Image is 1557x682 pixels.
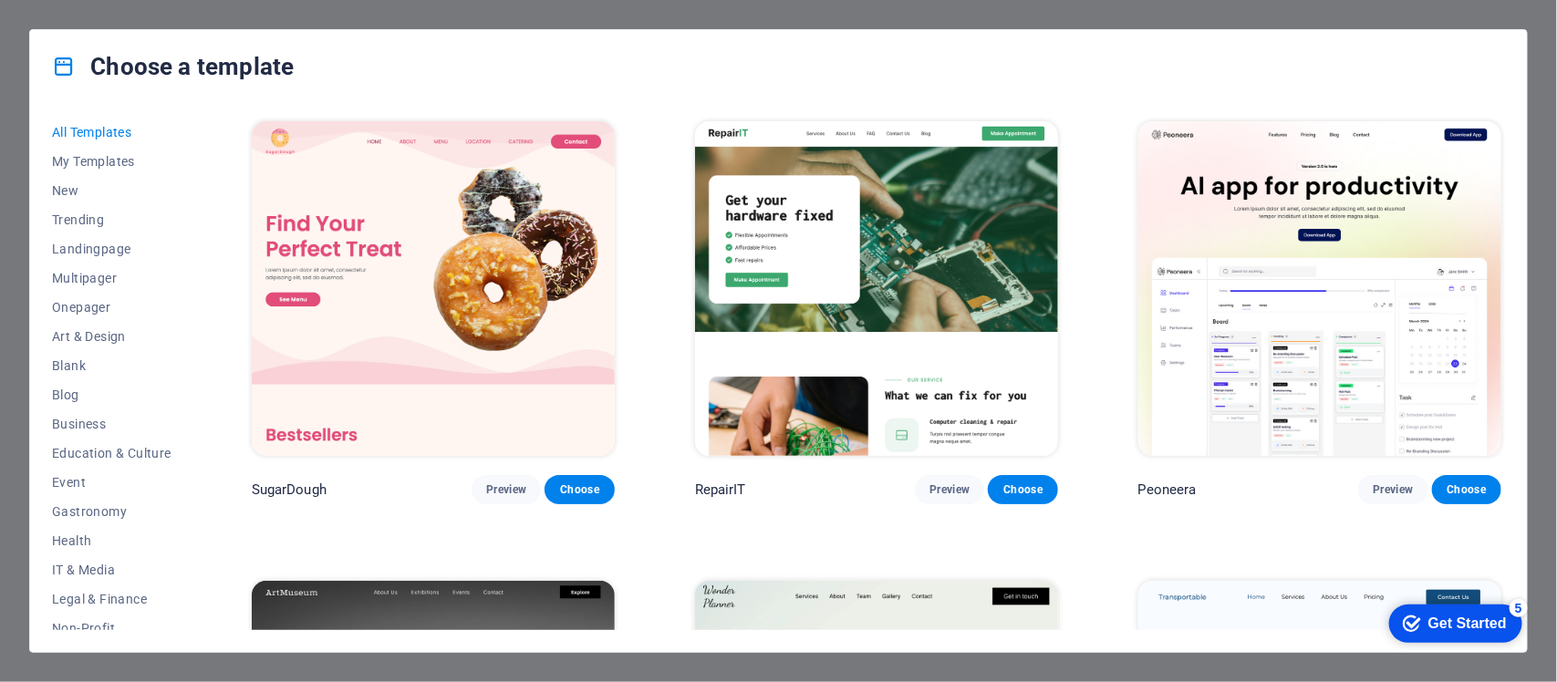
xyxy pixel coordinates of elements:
[52,592,171,606] span: Legal & Finance
[52,468,171,497] button: Event
[52,497,171,526] button: Gastronomy
[52,387,171,402] span: Blog
[52,300,171,315] span: Onepager
[252,121,615,456] img: SugarDough
[52,212,171,227] span: Trending
[52,176,171,205] button: New
[559,482,599,497] span: Choose
[52,358,171,373] span: Blank
[472,475,541,504] button: Preview
[52,263,171,293] button: Multipager
[915,475,984,504] button: Preview
[52,475,171,490] span: Event
[52,614,171,643] button: Non-Profit
[52,329,171,344] span: Art & Design
[54,20,132,36] div: Get Started
[52,234,171,263] button: Landingpage
[52,293,171,322] button: Onepager
[545,475,614,504] button: Choose
[695,121,1058,456] img: RepairIT
[52,584,171,614] button: Legal & Finance
[52,322,171,351] button: Art & Design
[135,4,153,22] div: 5
[52,351,171,380] button: Blank
[52,439,171,468] button: Education & Culture
[929,482,970,497] span: Preview
[15,9,148,47] div: Get Started 5 items remaining, 0% complete
[1138,480,1197,499] p: Peoneera
[52,504,171,519] span: Gastronomy
[52,526,171,555] button: Health
[988,475,1057,504] button: Choose
[52,183,171,198] span: New
[52,380,171,409] button: Blog
[52,409,171,439] button: Business
[1358,475,1427,504] button: Preview
[52,563,171,577] span: IT & Media
[1002,482,1043,497] span: Choose
[52,621,171,635] span: Non-Profit
[52,52,294,81] h4: Choose a template
[52,242,171,256] span: Landingpage
[252,480,327,499] p: SugarDough
[52,555,171,584] button: IT & Media
[52,533,171,548] span: Health
[52,125,171,139] span: All Templates
[695,480,746,499] p: RepairIT
[52,205,171,234] button: Trending
[52,271,171,285] span: Multipager
[486,482,526,497] span: Preview
[1447,482,1487,497] span: Choose
[1373,482,1413,497] span: Preview
[52,154,171,169] span: My Templates
[52,417,171,431] span: Business
[52,446,171,460] span: Education & Culture
[52,118,171,147] button: All Templates
[1432,475,1501,504] button: Choose
[52,147,171,176] button: My Templates
[1138,121,1501,456] img: Peoneera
